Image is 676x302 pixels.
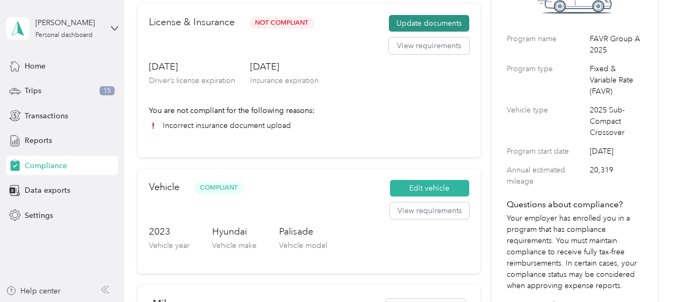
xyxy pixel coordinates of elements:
[35,17,102,28] div: [PERSON_NAME]
[100,86,115,96] span: 15
[149,120,469,131] li: Incorrect insurance document upload
[149,105,469,116] p: You are not compliant for the following reasons:
[25,61,46,72] span: Home
[25,110,68,122] span: Transactions
[149,75,235,86] p: Driver’s license expiration
[25,185,70,196] span: Data exports
[35,32,93,39] div: Personal dashboard
[507,198,643,211] h4: Questions about compliance?
[149,60,235,73] h3: [DATE]
[590,104,643,138] span: 2025 Sub-Compact Crossover
[279,225,327,238] h3: Palisade
[212,240,257,251] p: Vehicle make
[390,202,469,220] button: View requirements
[149,15,235,29] h2: License & Insurance
[149,240,190,251] p: Vehicle year
[25,210,53,221] span: Settings
[389,15,469,32] button: Update documents
[25,160,67,171] span: Compliance
[507,63,586,97] label: Program type
[390,180,469,197] button: Edit vehicle
[250,17,314,29] span: Not Compliant
[507,104,586,138] label: Vehicle type
[389,37,469,55] button: View requirements
[590,146,643,157] span: [DATE]
[279,240,327,251] p: Vehicle model
[590,63,643,97] span: Fixed & Variable Rate (FAVR)
[149,180,179,194] h2: Vehicle
[507,164,586,187] label: Annual estimated mileage
[616,242,676,302] iframe: Everlance-gr Chat Button Frame
[250,75,319,86] p: Insurance expiration
[250,60,319,73] h3: [DATE]
[6,285,61,297] button: Help center
[507,146,586,157] label: Program start date
[590,164,643,187] span: 20,319
[149,225,190,238] h3: 2023
[212,225,257,238] h3: Hyundai
[507,33,586,56] label: Program name
[590,33,643,56] span: FAVR Group A 2025
[194,182,244,194] span: Compliant
[507,213,643,291] p: Your employer has enrolled you in a program that has compliance requirements. You must maintain c...
[25,85,41,96] span: Trips
[25,135,52,146] span: Reports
